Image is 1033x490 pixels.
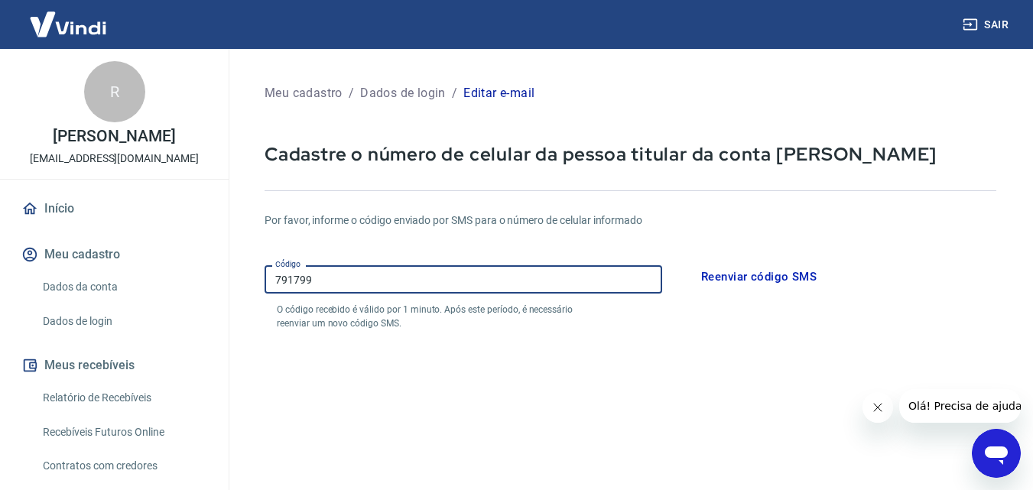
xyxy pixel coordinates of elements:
p: Dados de login [360,84,446,102]
p: [EMAIL_ADDRESS][DOMAIN_NAME] [30,151,199,167]
button: Meus recebíveis [18,349,210,382]
a: Dados de login [37,306,210,337]
a: Início [18,192,210,226]
a: Relatório de Recebíveis [37,382,210,414]
button: Sair [960,11,1015,39]
p: Meu cadastro [265,84,343,102]
p: / [349,84,354,102]
iframe: Fechar mensagem [862,392,893,423]
h6: Por favor, informe o código enviado por SMS para o número de celular informado [265,213,996,229]
p: / [452,84,457,102]
a: Contratos com credores [37,450,210,482]
span: Olá! Precisa de ajuda? [9,11,128,23]
div: R [84,61,145,122]
a: Recebíveis Futuros Online [37,417,210,448]
label: Código [275,258,300,270]
button: Reenviar código SMS [693,261,825,293]
p: [PERSON_NAME] [53,128,175,144]
p: Cadastre o número de celular da pessoa titular da conta [PERSON_NAME] [265,142,996,166]
p: O código recebido é válido por 1 minuto. Após este período, é necessário reenviar um novo código ... [277,303,601,330]
p: Editar e-mail [463,84,534,102]
iframe: Botão para abrir a janela de mensagens [972,429,1021,478]
iframe: Mensagem da empresa [899,389,1021,423]
a: Dados da conta [37,271,210,303]
button: Meu cadastro [18,238,210,271]
img: Vindi [18,1,118,47]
